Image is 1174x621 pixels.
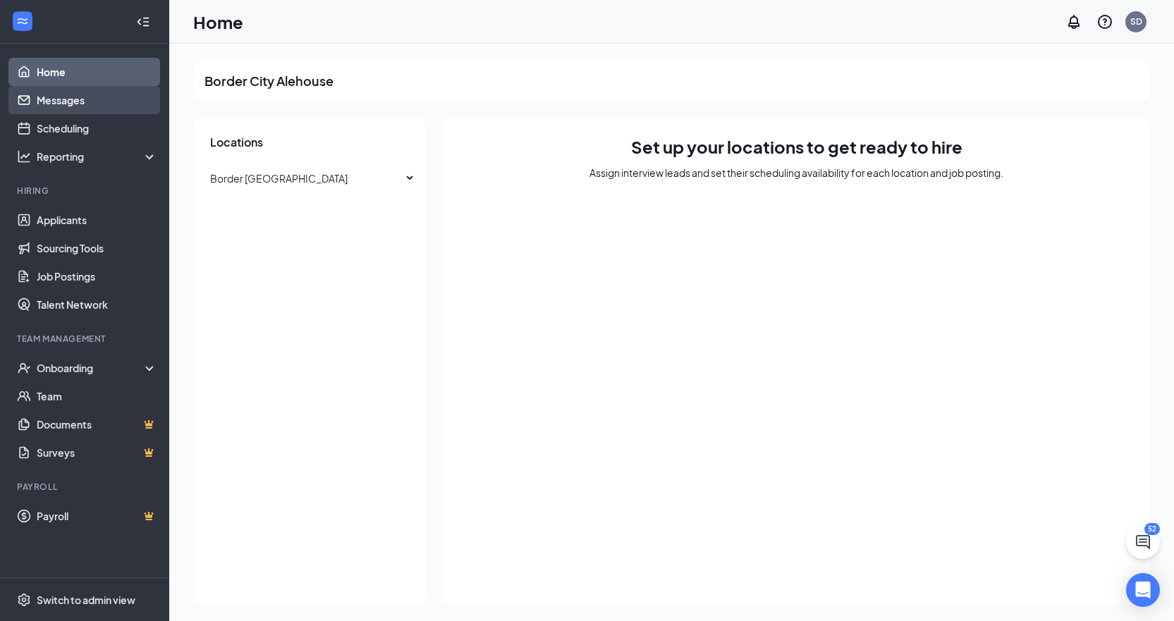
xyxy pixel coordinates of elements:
[631,135,962,159] h1: Set up your locations to get ready to hire
[37,114,157,142] a: Scheduling
[17,185,154,197] div: Hiring
[37,290,157,319] a: Talent Network
[210,172,348,185] span: Border [GEOGRAPHIC_DATA]
[37,149,158,164] div: Reporting
[16,14,30,28] svg: WorkstreamLogo
[17,481,154,493] div: Payroll
[37,382,157,410] a: Team
[37,438,157,467] a: SurveysCrown
[589,166,1003,180] div: Assign interview leads and set their scheduling availability for each location and job posting.
[37,262,157,290] a: Job Postings
[37,410,157,438] a: DocumentsCrown
[37,593,135,607] div: Switch to admin view
[136,15,150,29] svg: Collapse
[193,10,243,34] h1: Home
[193,135,426,150] h3: Locations
[37,361,145,375] div: Onboarding
[1130,16,1142,27] div: SD
[1065,13,1082,30] svg: Notifications
[37,86,157,114] a: Messages
[17,333,154,345] div: Team Management
[1144,523,1160,535] div: 52
[37,234,157,262] a: Sourcing Tools
[1135,534,1151,551] svg: ChatActive
[37,206,157,234] a: Applicants
[37,502,157,530] a: PayrollCrown
[1126,573,1160,607] div: Open Intercom Messenger
[37,58,157,86] a: Home
[1096,13,1113,30] svg: QuestionInfo
[1126,525,1160,559] button: ChatActive
[204,72,334,90] h2: Border City Alehouse
[17,149,31,164] svg: Analysis
[17,593,31,607] svg: Settings
[17,361,31,375] svg: UserCheck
